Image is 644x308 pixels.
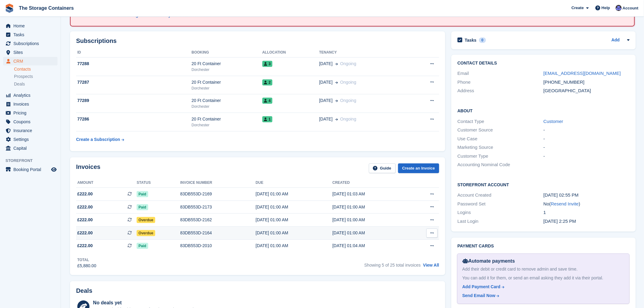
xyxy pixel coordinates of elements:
[319,97,333,104] span: [DATE]
[3,117,58,126] a: menu
[13,57,50,65] span: CRM
[457,218,544,225] div: Last Login
[340,117,356,121] span: Ongoing
[13,126,50,135] span: Insurance
[457,153,544,160] div: Customer Type
[14,66,58,72] a: Contacts
[191,116,262,122] div: 20 Ft Container
[332,230,409,236] div: [DATE] 01:00 AM
[256,191,332,197] div: [DATE] 01:00 AM
[93,299,221,306] div: No deals yet
[332,178,409,188] th: Created
[180,230,256,236] div: 83DB553D-2164
[544,135,630,142] div: -
[3,109,58,117] a: menu
[262,48,319,58] th: Allocation
[256,178,332,188] th: Due
[191,122,262,128] div: Dorchester
[256,243,332,249] div: [DATE] 01:00 AM
[549,201,580,206] span: ( )
[13,135,50,144] span: Settings
[13,30,50,39] span: Tasks
[551,201,579,206] a: Resend Invite
[262,61,273,67] span: 3
[340,98,356,103] span: Ongoing
[3,165,58,174] a: menu
[191,48,262,58] th: Booking
[13,91,50,100] span: Analytics
[457,244,629,249] h2: Payment cards
[544,153,630,160] div: -
[457,118,544,125] div: Contact Type
[319,79,333,86] span: [DATE]
[191,67,262,72] div: Dorchester
[256,217,332,223] div: [DATE] 01:00 AM
[191,61,262,67] div: 20 Ft Container
[457,70,544,77] div: Email
[77,217,93,223] span: £222.00
[76,116,191,122] div: 77286
[611,37,620,44] a: Add
[3,57,58,65] a: menu
[457,135,544,142] div: Use Case
[262,79,273,86] span: 2
[544,79,630,86] div: [PHONE_NUMBER]
[3,135,58,144] a: menu
[14,81,25,87] span: Deals
[262,98,273,104] span: 4
[191,104,262,109] div: Dorchester
[319,61,333,67] span: [DATE]
[462,284,500,290] div: Add Payment Card
[332,217,409,223] div: [DATE] 01:00 AM
[457,127,544,134] div: Customer Source
[340,61,356,66] span: Ongoing
[76,134,124,145] a: Create a Subscription
[457,61,629,66] h2: Contact Details
[3,22,58,30] a: menu
[623,5,639,11] span: Account
[76,163,100,173] h2: Invoices
[262,116,273,122] span: 1
[3,30,58,39] a: menu
[76,136,120,143] div: Create a Subscription
[191,86,262,91] div: Dorchester
[76,61,191,67] div: 77288
[137,243,148,249] span: Paid
[5,4,14,13] img: stora-icon-8386f47178a22dfd0bd8f6a31ec36ba5ce8667c1dd55bd0f319d3a0aa187defe.svg
[544,201,630,208] div: No
[544,209,630,216] div: 1
[76,97,191,104] div: 77289
[5,158,61,164] span: Storefront
[137,204,148,210] span: Paid
[544,219,576,224] time: 2025-03-28 14:25:10 UTC
[77,243,93,249] span: £222.00
[544,71,621,76] a: [EMAIL_ADDRESS][DOMAIN_NAME]
[77,191,93,197] span: £222.00
[76,178,137,188] th: Amount
[50,166,58,173] a: Preview store
[137,178,180,188] th: Status
[13,22,50,30] span: Home
[369,163,396,173] a: Guide
[14,81,58,87] a: Deals
[602,5,610,11] span: Help
[13,117,50,126] span: Coupons
[462,266,624,272] div: Add their debit or credit card to remove admin and save time.
[13,165,50,174] span: Booking Portal
[457,201,544,208] div: Password Set
[457,161,544,168] div: Accounting Nominal Code
[457,87,544,94] div: Address
[256,204,332,210] div: [DATE] 01:00 AM
[544,144,630,151] div: -
[457,192,544,199] div: Account Created
[76,79,191,86] div: 77287
[462,257,624,265] div: Automate payments
[77,230,93,236] span: £222.00
[3,100,58,108] a: menu
[319,116,333,122] span: [DATE]
[14,73,58,80] a: Prospects
[180,217,256,223] div: 83DB553D-2162
[544,119,563,124] a: Customer
[457,79,544,86] div: Phone
[13,39,50,48] span: Subscriptions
